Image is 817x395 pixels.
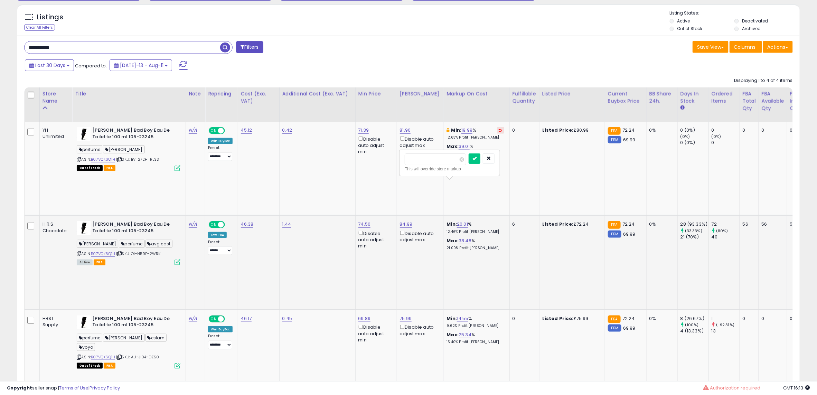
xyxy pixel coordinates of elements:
[513,90,536,105] div: Fulfillable Quantity
[542,221,574,227] b: Listed Price:
[677,18,690,24] label: Active
[743,221,753,227] div: 56
[622,221,635,227] span: 72.24
[94,260,105,265] span: FBA
[459,331,471,338] a: 25.34
[762,127,782,133] div: 0
[358,229,392,249] div: Disable auto adjust min
[762,90,784,112] div: FBA Available Qty
[92,316,176,330] b: [PERSON_NAME] Bad Boy Eau De Toilette 100 ml 105-23245
[400,135,439,149] div: Disable auto adjust max
[447,221,504,234] div: %
[680,90,706,105] div: Days In Stock
[459,143,470,150] a: 39.01
[358,315,371,322] a: 69.89
[59,385,88,391] a: Terms of Use
[241,90,276,105] div: Cost (Exc. VAT)
[734,44,756,50] span: Columns
[405,166,495,172] div: This will override store markup
[209,222,218,228] span: ON
[444,87,509,122] th: The percentage added to the cost of goods (COGS) that forms the calculator for Min & Max prices.
[75,90,183,97] div: Title
[110,59,172,71] button: [DATE]-13 - Aug-11
[224,316,235,322] span: OFF
[608,316,621,323] small: FBA
[77,221,91,235] img: 311FDO1hMkL._SL40_.jpg
[716,228,728,234] small: (80%)
[790,127,808,133] div: 0
[77,343,95,351] span: yoyo
[77,145,102,153] span: perfume
[189,315,197,322] a: N/A
[77,334,102,342] span: perfume
[43,90,69,105] div: Store Name
[542,127,600,133] div: £80.99
[119,240,144,248] span: perfume
[208,232,227,238] div: Low. FBA
[447,238,504,251] div: %
[103,334,144,342] span: [PERSON_NAME]
[447,90,507,97] div: Markup on Cost
[209,316,218,322] span: ON
[622,315,635,322] span: 72.24
[116,354,159,360] span: | SKU: AU-JI04-DZS0
[447,135,504,140] p: 12.63% Profit [PERSON_NAME]
[447,143,504,156] div: %
[680,234,708,240] div: 21 (70%)
[189,127,197,134] a: N/A
[608,127,621,135] small: FBA
[513,316,534,322] div: 0
[77,240,118,248] span: [PERSON_NAME]
[241,315,252,322] a: 46.17
[608,90,644,105] div: Current Buybox Price
[608,136,621,143] small: FBM
[677,26,703,31] label: Out of Stock
[77,127,91,141] img: 311FDO1hMkL._SL40_.jpg
[622,127,635,133] span: 72.24
[75,63,107,69] span: Compared to:
[763,41,793,53] button: Actions
[447,331,459,338] b: Max:
[90,385,120,391] a: Privacy Policy
[241,221,254,228] a: 46.38
[447,237,459,244] b: Max:
[790,90,811,112] div: FBA inbound Qty
[542,90,602,97] div: Listed Price
[189,90,202,97] div: Note
[209,128,218,134] span: ON
[712,316,740,322] div: 1
[447,340,504,345] p: 15.40% Profit [PERSON_NAME]
[712,234,740,240] div: 40
[358,323,392,343] div: Disable auto adjust min
[91,354,115,360] a: B07VQK6Q1H
[459,237,471,244] a: 38.48
[224,222,235,228] span: OFF
[7,385,32,391] strong: Copyright
[400,323,439,337] div: Disable auto adjust max
[790,221,808,227] div: 50
[208,145,233,161] div: Preset:
[447,332,504,345] div: %
[77,316,91,329] img: 311FDO1hMkL._SL40_.jpg
[513,221,534,227] div: 6
[208,90,235,97] div: Repricing
[623,231,636,237] span: 69.99
[542,315,574,322] b: Listed Price:
[693,41,729,53] button: Save View
[623,325,636,331] span: 69.99
[236,41,263,53] button: Filters
[670,10,800,17] p: Listing States:
[224,128,235,134] span: OFF
[120,62,163,69] span: [DATE]-13 - Aug-11
[282,221,291,228] a: 1.44
[358,127,369,134] a: 71.39
[734,77,793,84] div: Displaying 1 to 4 of 4 items
[513,127,534,133] div: 0
[104,363,115,369] span: FBA
[77,260,93,265] span: All listings currently available for purchase on Amazon
[43,221,67,234] div: H.R.S. Chocolate
[358,135,392,155] div: Disable auto adjust min
[91,251,115,257] a: B07VQK6Q1H
[680,105,685,111] small: Days In Stock.
[790,316,808,322] div: 0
